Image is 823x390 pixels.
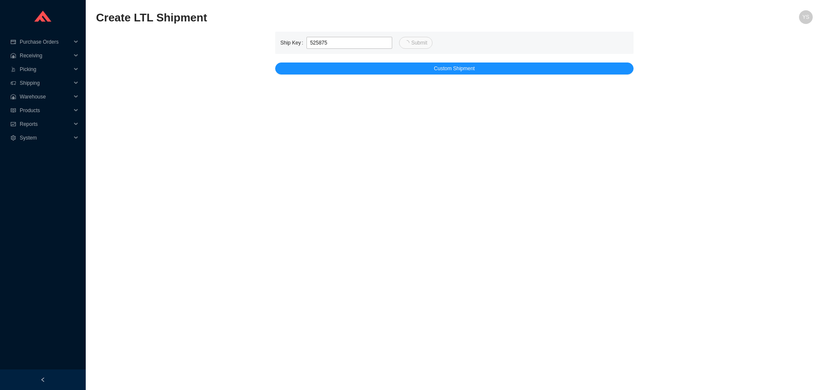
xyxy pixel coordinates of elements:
label: Ship Key [280,37,306,49]
span: read [10,108,16,113]
button: Custom Shipment [275,63,634,74]
span: credit-card [10,39,16,45]
span: Purchase Orders [20,35,71,49]
span: Shipping [20,76,71,90]
h2: Create LTL Shipment [96,10,634,25]
span: Reports [20,117,71,131]
button: Submit [399,37,432,49]
span: Warehouse [20,90,71,104]
span: fund [10,122,16,127]
span: Receiving [20,49,71,63]
span: Products [20,104,71,117]
span: left [40,377,45,382]
span: YS [802,10,809,24]
span: Custom Shipment [434,64,475,73]
span: Picking [20,63,71,76]
span: setting [10,135,16,140]
span: System [20,131,71,145]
